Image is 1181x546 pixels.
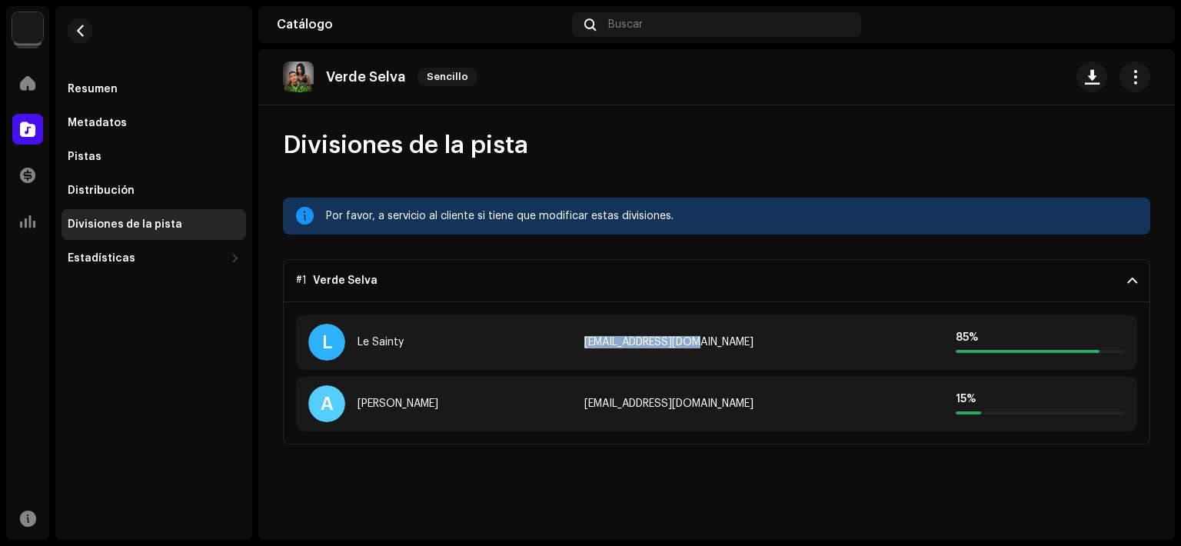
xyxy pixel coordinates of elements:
[1132,12,1156,37] img: 3718180b-543c-409b-9d38-e6f15616a0e2
[62,74,246,105] re-m-nav-item: Resumen
[326,69,405,85] p: Verde Selva
[296,275,307,287] span: #1
[68,83,118,95] div: Resumen
[418,68,477,86] span: Sencillo
[956,393,1125,405] div: 15 %
[308,385,345,422] div: A
[584,336,848,348] div: santyjaramillomusic@gmail.com
[283,259,1150,302] p-accordion-header: #1Verde Selva
[62,108,246,138] re-m-nav-item: Metadatos
[68,185,135,197] div: Distribución
[283,302,1150,444] p-accordion-content: #1Verde Selva
[62,141,246,172] re-m-nav-item: Pistas
[68,151,101,163] div: Pistas
[313,275,378,287] div: Verde Selva
[326,207,1138,225] div: Por favor, a servicio al cliente si tiene que modificar estas divisiones.
[12,12,43,43] img: 297a105e-aa6c-4183-9ff4-27133c00f2e2
[358,398,438,410] div: Adrian Agredano
[62,175,246,206] re-m-nav-item: Distribución
[283,62,314,92] img: 22e8d5f5-eea1-49fc-bd35-acb1171626b2
[62,209,246,240] re-m-nav-item: Divisiones de la pista
[608,18,643,31] span: Buscar
[283,130,528,161] span: Divisiones de la pista
[68,252,135,265] div: Estadísticas
[62,243,246,274] re-m-nav-dropdown: Estadísticas
[277,18,566,31] div: Catálogo
[308,324,345,361] div: L
[584,398,848,410] div: axa777pq@gmail.com
[68,218,182,231] div: Divisiones de la pista
[956,331,1125,344] div: 85 %
[68,117,127,129] div: Metadatos
[358,336,404,348] div: Le Sainty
